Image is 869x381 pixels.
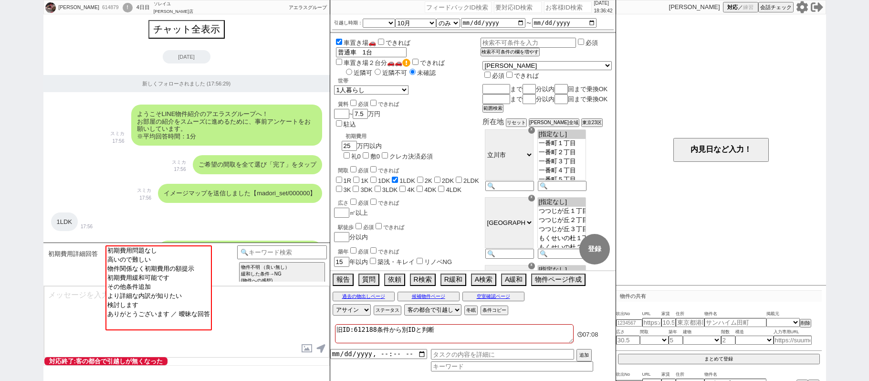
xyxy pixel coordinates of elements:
[721,336,735,345] input: 2
[158,184,322,203] div: イメージマップを送信しました【madori_set/000000】
[368,168,399,173] label: できれば
[334,95,399,129] div: ~ 万円
[136,4,150,11] div: 4日目
[492,72,504,79] span: 必須
[158,241,322,260] div: イメージマップを送信しました【madori_set/001000】
[338,222,481,231] div: 駅徒歩
[344,69,372,76] label: 近隣可
[774,328,812,336] span: 入力専用URL
[494,1,542,13] input: 要対応ID検索
[482,117,504,126] span: 所在地
[163,50,210,63] div: [DATE]
[462,292,524,301] button: 空室確認ページ
[661,371,676,379] span: 家賃
[344,121,356,128] label: 駐込
[642,371,661,379] span: URL
[576,349,592,361] button: 追加
[338,197,481,207] div: 広さ
[538,139,586,148] option: 一番町１丁目
[351,153,361,160] label: 礼0
[506,72,513,78] input: できれば
[616,328,640,336] span: 広さ
[137,194,151,202] p: 17:56
[148,20,225,39] button: チャット全表示
[528,195,535,201] div: ☓
[482,84,612,94] div: まで 分以内
[704,318,766,327] input: サンハイム田町
[538,265,586,275] option: [指定なし]
[531,274,586,286] button: 物件ページ作成
[485,181,534,191] input: 🔍
[538,130,586,139] option: [指定なし]
[334,59,410,66] label: 車置き場２台分🚗🚗
[409,69,416,75] input: 未確認
[338,246,481,255] div: 築年
[43,75,330,92] div: 新しくフォローされました (17:56:29)
[704,371,766,379] span: 物件名
[239,262,325,286] button: 物件不明 （良い無し） 緩和した条件→NG (物件への感想)
[482,104,503,113] button: 範囲検索
[398,292,460,301] button: 候補物件ページ
[594,7,613,15] p: 18:36:42
[760,4,792,11] span: 会話チェック
[538,249,586,259] input: 🔍
[48,250,98,258] span: 初期費用詳細回答
[704,310,766,318] span: 物件名
[358,101,368,107] span: 必須
[758,2,794,12] button: 会話チェック
[464,306,478,315] button: 冬眠
[581,118,603,127] button: 東京23区
[360,186,372,193] label: 3DK
[384,274,405,286] button: 依頼
[568,85,608,93] span: 回まで乗換OK
[538,225,586,234] option: つつじが丘３丁目
[424,258,452,265] label: リノベNG
[370,166,377,172] input: できれば
[766,310,779,318] span: 掲載元
[669,336,683,345] input: 5
[358,168,368,173] span: 必須
[342,129,433,161] div: 万円以内
[334,197,481,218] div: ㎡以上
[110,130,125,138] p: スミカ
[538,157,586,166] option: 一番町３丁目
[106,283,211,292] option: その他条件追加
[370,199,377,205] input: できれば
[669,3,720,11] p: [PERSON_NAME]
[618,354,820,364] button: まとめて登録
[45,2,56,13] img: 0h2qy3Bv8-bV5USnxLDLcTISQabjR3OzRMKCgqb2dNNjw7eH5cKHsjOGRDYG5tfS4OLSQiMTFNY2hYWRo4ShyRalN6M2ltfi4...
[431,361,593,371] input: キーワード
[193,155,322,174] div: ご希望の間取を全て選び「完了」をタップ
[642,318,661,327] input: https://suumo.jp/chintai/jnc_000022489271
[442,177,454,184] label: 2DK
[616,319,642,327] input: 1234567
[616,336,640,345] input: 30.5
[661,310,676,318] span: 家賃
[407,186,415,193] label: 4K
[538,148,586,157] option: 一番町２丁目
[412,59,419,65] input: できれば
[424,186,436,193] label: 4DK
[358,249,368,254] span: 必須
[431,349,574,360] input: タスクの内容を詳細に
[743,4,754,11] span: 練習
[389,153,433,160] label: クレカ決済必須
[568,95,608,103] span: 回まで乗換OK
[407,69,436,76] label: 未確認
[172,166,186,173] p: 17:56
[106,310,211,319] option: ありがとうございます ／ 曖昧な回答
[616,310,642,318] span: 吹出No
[616,371,642,379] span: 吹出No
[676,318,704,327] input: 東京都港区海岸３
[368,200,399,206] label: できれば
[368,101,399,107] label: できれば
[399,177,415,184] label: 1LDK
[538,198,586,207] option: [指定なし]
[106,292,211,301] option: より詳細な内訳が知りたい
[538,175,586,184] option: 一番町５丁目
[363,224,374,230] span: 必須
[721,328,735,336] span: 階数
[106,265,211,274] option: 物件関係なく初期費用の額提示
[370,100,377,106] input: できれば
[106,246,211,255] option: 初期費用問題なし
